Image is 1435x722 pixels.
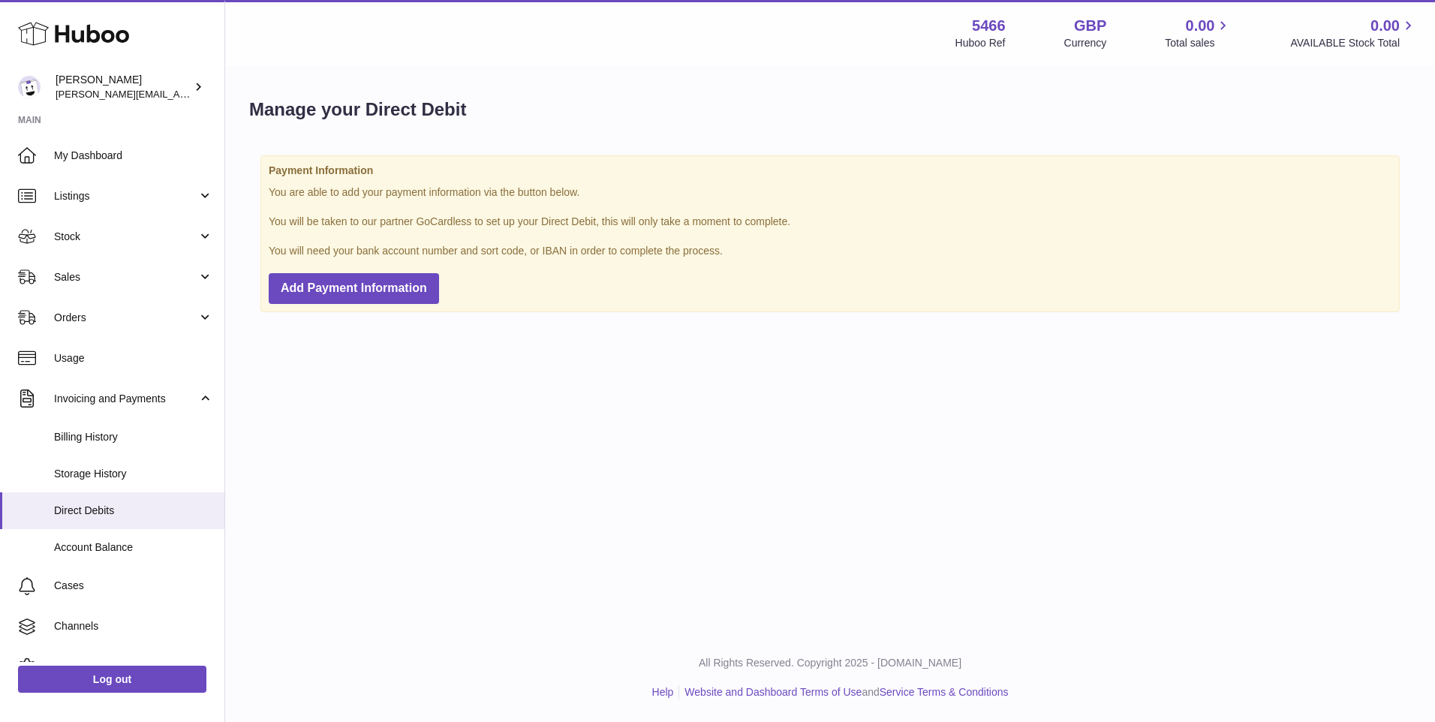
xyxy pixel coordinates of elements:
span: My Dashboard [54,149,213,163]
span: Billing History [54,430,213,444]
span: Channels [54,619,213,633]
p: You will be taken to our partner GoCardless to set up your Direct Debit, this will only take a mo... [269,215,1391,229]
a: 0.00 Total sales [1165,16,1232,50]
span: Sales [54,270,197,284]
span: Storage History [54,467,213,481]
div: [PERSON_NAME] [56,73,191,101]
p: All Rights Reserved. Copyright 2025 - [DOMAIN_NAME] [237,656,1423,670]
button: Add Payment Information [269,273,439,304]
span: Cases [54,579,213,593]
span: 0.00 [1370,16,1400,36]
div: Currency [1064,36,1107,50]
strong: GBP [1074,16,1106,36]
a: 0.00 AVAILABLE Stock Total [1290,16,1417,50]
span: Orders [54,311,197,325]
span: Settings [54,660,213,674]
a: Website and Dashboard Terms of Use [684,686,862,698]
span: Direct Debits [54,504,213,518]
p: You will need your bank account number and sort code, or IBAN in order to complete the process. [269,244,1391,258]
a: Help [652,686,674,698]
span: 0.00 [1186,16,1215,36]
a: Service Terms & Conditions [880,686,1009,698]
h1: Manage your Direct Debit [249,98,466,122]
a: Log out [18,666,206,693]
div: Huboo Ref [955,36,1006,50]
span: [PERSON_NAME][EMAIL_ADDRESS][DOMAIN_NAME] [56,88,301,100]
span: Stock [54,230,197,244]
span: Invoicing and Payments [54,392,197,406]
span: Listings [54,189,197,203]
li: and [679,685,1008,699]
span: Usage [54,351,213,366]
strong: Payment Information [269,164,1391,178]
img: thomas@sugaring.london [18,76,41,98]
span: AVAILABLE Stock Total [1290,36,1417,50]
strong: 5466 [972,16,1006,36]
span: Total sales [1165,36,1232,50]
span: Account Balance [54,540,213,555]
span: Add Payment Information [281,281,427,294]
p: You are able to add your payment information via the button below. [269,185,1391,200]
